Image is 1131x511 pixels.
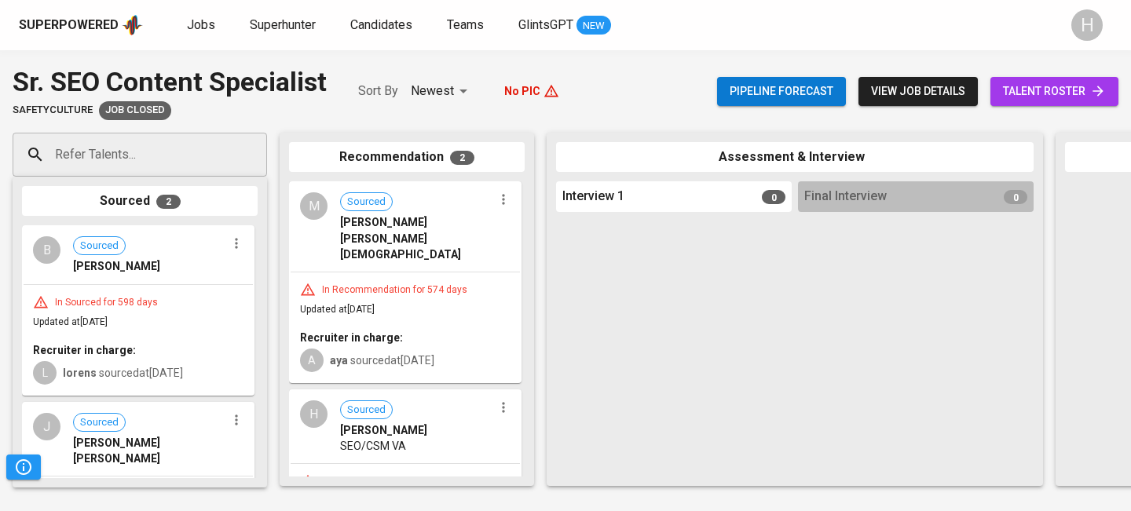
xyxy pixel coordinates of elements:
div: Newest [411,77,473,106]
span: SEO/CSM VA [340,438,406,454]
span: [PERSON_NAME] [PERSON_NAME][DEMOGRAPHIC_DATA] [340,214,493,261]
button: view job details [858,77,978,106]
a: Superhunter [250,16,319,35]
span: 2 [450,151,474,165]
span: [PERSON_NAME] [340,422,427,438]
div: In Recommendation for 593 days [316,476,474,489]
div: Recommendation [289,142,525,173]
span: Teams [447,17,484,32]
span: [PERSON_NAME] [73,258,160,274]
button: Pipeline Triggers [6,454,41,480]
p: No PIC [504,83,540,99]
span: view job details [871,82,965,101]
span: 0 [762,190,785,204]
span: Sourced [74,239,125,254]
span: GlintsGPT [518,17,573,32]
button: Open [258,153,262,156]
p: Sort By [358,82,398,100]
b: Recruiter in charge: [300,331,403,344]
button: Pipeline forecast [717,77,846,106]
span: Jobs [187,17,215,32]
a: Superpoweredapp logo [19,13,143,37]
div: Sr. SEO Content Specialist [13,63,327,101]
div: J [33,413,60,440]
span: Sourced [341,195,392,210]
div: A [300,349,324,372]
a: Candidates [350,16,415,35]
span: 0 [1004,190,1027,204]
div: Assessment & Interview [556,142,1034,173]
span: 2 [156,195,181,209]
a: talent roster [990,77,1118,106]
span: Interview 1 [562,188,624,206]
span: SafetyCulture [13,103,93,118]
div: Sourced [22,186,258,217]
span: Sourced [74,415,125,430]
b: aya [330,354,348,367]
span: NEW [576,18,611,34]
a: Jobs [187,16,218,35]
span: sourced at [DATE] [330,354,434,367]
div: M [300,192,328,220]
img: app logo [122,13,143,37]
div: L [33,361,57,385]
span: Sourced [341,403,392,418]
span: Superhunter [250,17,316,32]
div: B [33,236,60,264]
span: Updated at [DATE] [300,304,375,315]
span: [PERSON_NAME] [PERSON_NAME] [73,435,226,466]
span: Job Closed [99,103,171,118]
b: Recruiter in charge: [33,344,136,356]
b: lorens [63,367,97,379]
a: Teams [447,16,487,35]
span: Updated at [DATE] [33,316,108,327]
div: Client fulfilled job using internal hiring [99,101,171,120]
p: Newest [411,82,454,100]
span: sourced at [DATE] [63,367,183,379]
span: talent roster [1003,82,1106,101]
a: GlintsGPT NEW [518,16,611,35]
div: In Sourced for 598 days [49,296,164,309]
span: Candidates [350,17,412,32]
div: In Recommendation for 574 days [316,283,474,297]
div: Superpowered [19,16,119,35]
div: H [300,400,328,428]
div: H [1071,9,1103,41]
span: Pipeline forecast [730,82,833,101]
span: Final Interview [804,188,887,206]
